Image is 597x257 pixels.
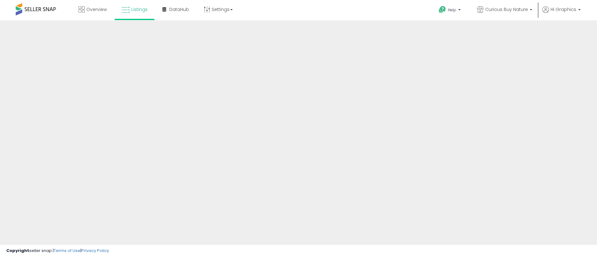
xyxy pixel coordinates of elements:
span: Help [448,7,456,13]
span: Listings [131,6,148,13]
span: Overview [86,6,107,13]
span: DataHub [169,6,189,13]
span: Curious Buy Nature [485,6,528,13]
div: seller snap | | [6,248,109,254]
span: Hi Graphics [551,6,576,13]
strong: Copyright [6,248,29,254]
i: Get Help [438,6,446,13]
a: Hi Graphics [542,6,581,20]
a: Terms of Use [54,248,80,254]
a: Help [434,1,467,20]
a: Privacy Policy [81,248,109,254]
